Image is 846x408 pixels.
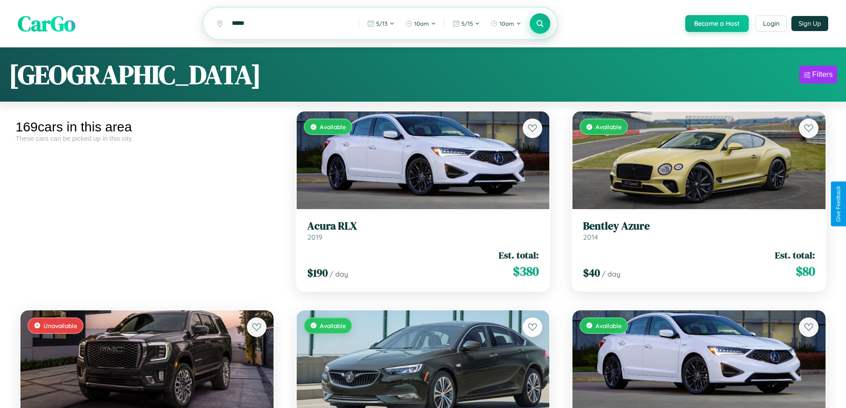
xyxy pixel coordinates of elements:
span: Available [596,322,622,329]
span: $ 40 [583,265,600,280]
span: $ 80 [796,262,815,280]
span: Available [320,322,346,329]
button: 5/13 [363,16,399,31]
span: 2014 [583,233,598,242]
div: 169 cars in this area [16,119,278,135]
button: Become a Host [685,15,749,32]
a: Acura RLX2019 [307,220,539,242]
h1: [GEOGRAPHIC_DATA] [9,56,261,93]
span: / day [602,269,620,278]
span: $ 190 [307,265,328,280]
button: 10am [486,16,526,31]
span: $ 380 [513,262,539,280]
span: 2019 [307,233,322,242]
span: Available [320,123,346,131]
span: Available [596,123,622,131]
button: Login [755,16,787,32]
button: Sign Up [791,16,828,31]
span: 5 / 15 [461,20,473,27]
div: Give Feedback [835,186,842,222]
h3: Acura RLX [307,220,539,233]
span: Est. total: [775,249,815,261]
span: CarGo [18,9,75,38]
span: 10am [414,20,429,27]
span: 10am [500,20,514,27]
div: These cars can be picked up in this city. [16,135,278,142]
div: Filters [812,70,833,79]
button: 10am [401,16,441,31]
span: Est. total: [499,249,539,261]
span: Unavailable [44,322,77,329]
button: 5/15 [448,16,485,31]
span: / day [330,269,348,278]
span: 5 / 13 [376,20,388,27]
button: Filters [799,66,837,83]
h3: Bentley Azure [583,220,815,233]
a: Bentley Azure2014 [583,220,815,242]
